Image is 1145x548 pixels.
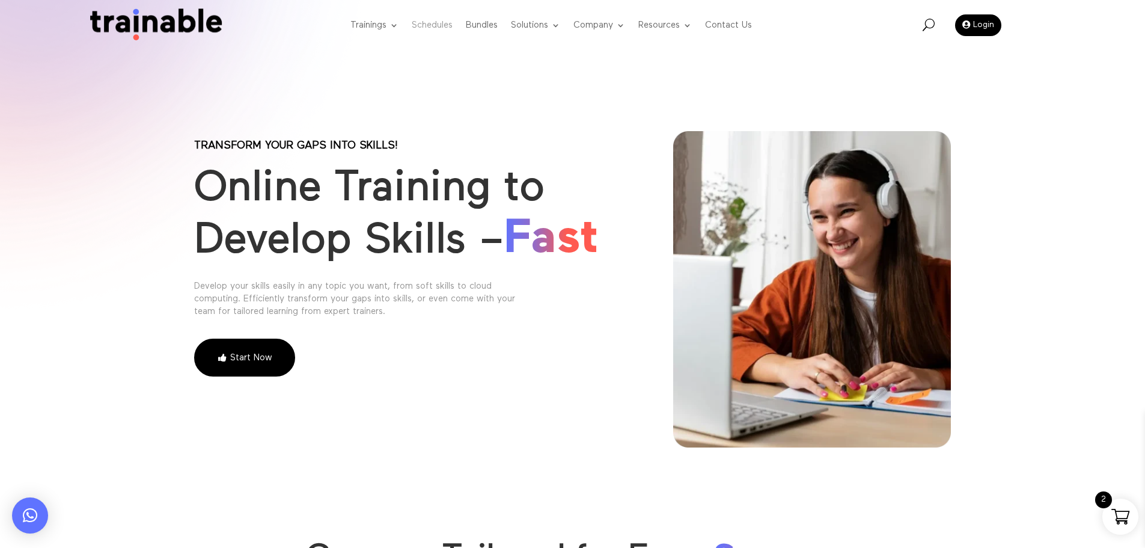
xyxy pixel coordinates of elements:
a: Trainings [350,2,398,49]
a: Company [573,2,625,49]
a: Solutions [511,2,560,49]
div: Develop your skills easily in any topic you want, from soft skills to cloud computing. Efficientl... [194,280,537,318]
a: Login [955,14,1001,36]
a: Start Now [194,339,295,377]
a: Resources [638,2,692,49]
p: Transform your gaps into skills! [194,141,632,151]
h1: Online Training to Develop Skills – [194,163,632,272]
span: Fast [504,215,599,263]
span: 2 [1095,491,1112,508]
a: Bundles [466,2,498,49]
img: online training [673,131,951,448]
a: Schedules [412,2,453,49]
span: U [923,19,935,31]
a: Contact Us [705,2,752,49]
